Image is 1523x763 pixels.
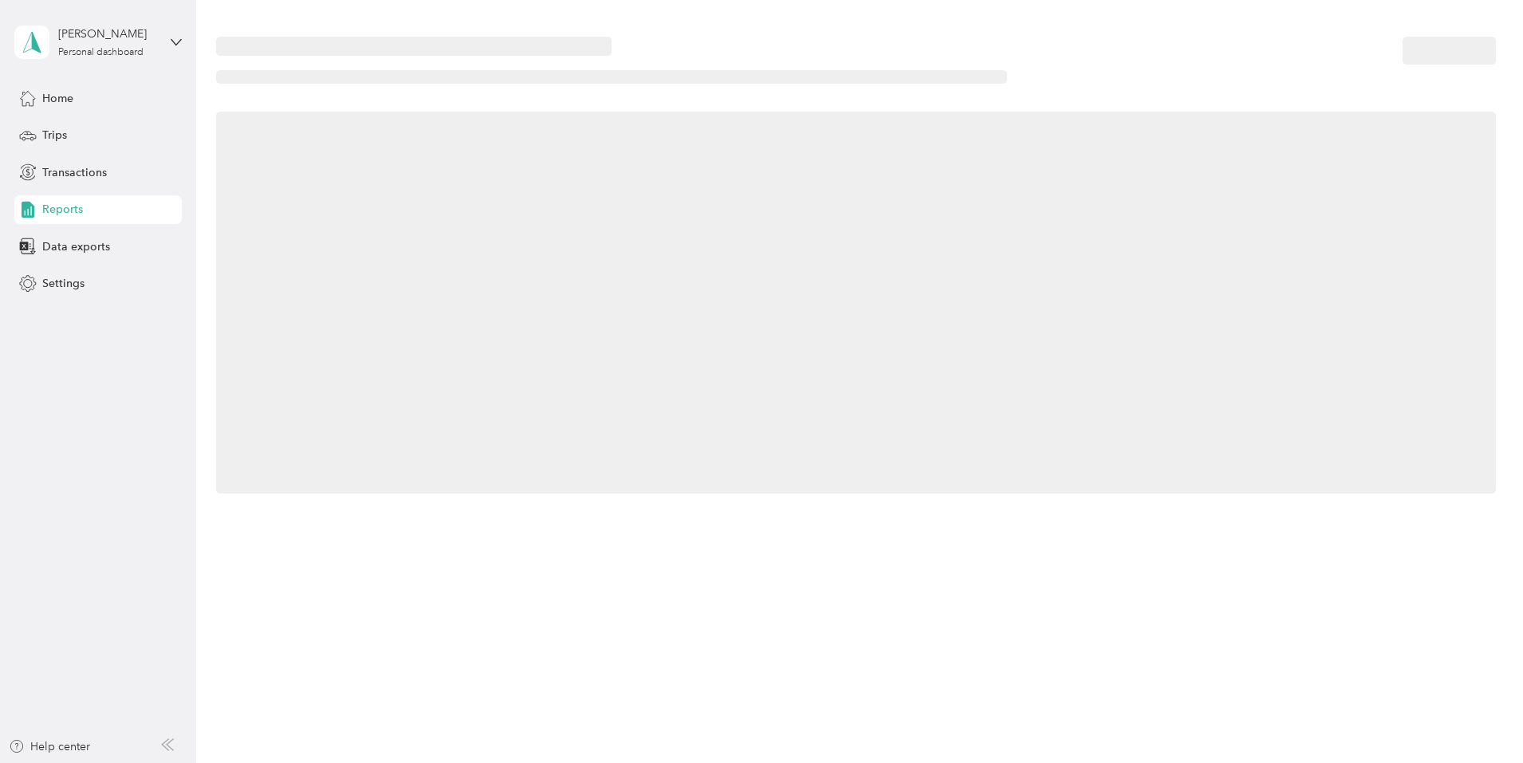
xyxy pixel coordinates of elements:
iframe: Everlance-gr Chat Button Frame [1434,674,1523,763]
div: Personal dashboard [58,48,144,57]
span: Data exports [42,238,110,255]
span: Settings [42,275,85,292]
span: Trips [42,127,67,144]
button: Help center [9,738,90,755]
span: Reports [42,201,83,218]
div: [PERSON_NAME] [58,26,158,42]
span: Transactions [42,164,107,181]
span: Home [42,90,73,107]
